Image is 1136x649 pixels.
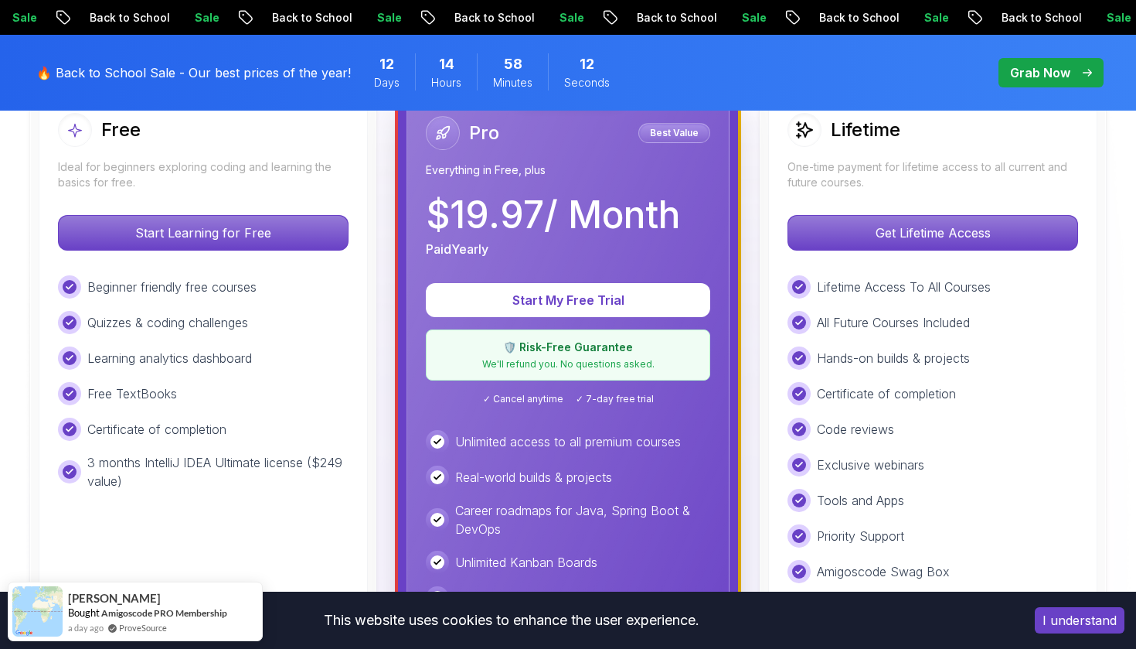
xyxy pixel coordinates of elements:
[87,420,226,439] p: Certificate of completion
[455,501,710,538] p: Career roadmaps for Java, Spring Boot & DevOps
[68,621,104,634] span: a day ago
[58,159,349,190] p: Ideal for beginners exploring coding and learning the basics for free.
[1005,10,1054,26] p: Sale
[101,607,227,619] a: Amigoscode PRO Membership
[455,589,594,607] p: Access To All Textbooks
[580,53,594,75] span: 12 Seconds
[788,216,1077,250] p: Get Lifetime Access
[444,291,692,309] p: Start My Free Trial
[564,75,610,91] span: Seconds
[483,393,563,405] span: ✓ Cancel anytime
[68,592,161,605] span: [PERSON_NAME]
[817,278,991,296] p: Lifetime Access To All Courses
[822,10,872,26] p: Sale
[12,603,1012,637] div: This website uses cookies to enhance the user experience.
[101,118,141,142] h2: Free
[58,225,349,241] a: Start Learning for Free
[817,491,904,510] p: Tools and Apps
[439,53,454,75] span: 14 Hours
[1010,63,1070,82] p: Grab Now
[58,215,349,251] button: Start Learning for Free
[817,349,970,367] p: Hands-on builds & projects
[87,349,252,367] p: Learning analytics dashboard
[641,125,708,141] p: Best Value
[426,196,680,234] p: $ 19.97 / Month
[436,358,700,371] p: We'll refund you. No questions asked.
[59,216,348,250] p: Start Learning for Free
[576,393,654,405] span: ✓ 7-day free trial
[1035,607,1124,634] button: Accept cookies
[68,606,100,619] span: Bought
[787,225,1078,241] a: Get Lifetime Access
[87,278,257,296] p: Beginner friendly free courses
[504,53,522,75] span: 58 Minutes
[374,75,400,91] span: Days
[275,10,325,26] p: Sale
[640,10,689,26] p: Sale
[831,118,900,142] h2: Lifetime
[426,283,710,317] button: Start My Free Trial
[379,53,394,75] span: 12 Days
[717,10,822,26] p: Back to School
[352,10,457,26] p: Back to School
[817,456,924,474] p: Exclusive webinars
[455,553,597,572] p: Unlimited Kanban Boards
[817,313,970,332] p: All Future Courses Included
[457,10,507,26] p: Sale
[93,10,142,26] p: Sale
[493,75,532,91] span: Minutes
[787,159,1078,190] p: One-time payment for lifetime access to all current and future courses.
[12,586,63,637] img: provesource social proof notification image
[426,292,710,308] a: Start My Free Trial
[36,63,351,82] p: 🔥 Back to School Sale - Our best prices of the year!
[119,621,167,634] a: ProveSource
[426,240,488,258] p: Paid Yearly
[87,384,177,403] p: Free TextBooks
[817,562,950,581] p: Amigoscode Swag Box
[535,10,640,26] p: Back to School
[87,313,248,332] p: Quizzes & coding challenges
[426,162,710,178] p: Everything in Free, plus
[787,215,1078,251] button: Get Lifetime Access
[817,527,904,545] p: Priority Support
[170,10,275,26] p: Back to School
[455,468,612,487] p: Real-world builds & projects
[900,10,1005,26] p: Back to School
[469,121,499,145] h2: Pro
[455,432,681,451] p: Unlimited access to all premium courses
[431,75,461,91] span: Hours
[817,384,956,403] p: Certificate of completion
[436,340,700,355] p: 🛡️ Risk-Free Guarantee
[87,453,349,490] p: 3 months IntelliJ IDEA Ultimate license ($249 value)
[817,420,894,439] p: Code reviews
